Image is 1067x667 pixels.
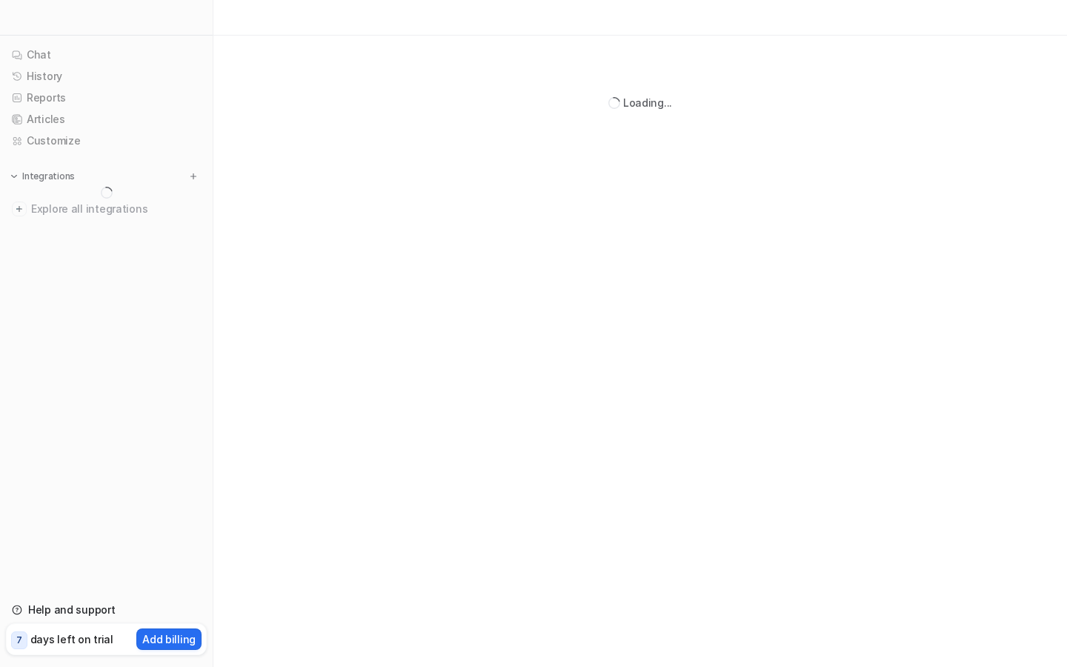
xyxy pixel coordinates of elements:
[31,197,201,221] span: Explore all integrations
[9,171,19,182] img: expand menu
[6,130,207,151] a: Customize
[6,44,207,65] a: Chat
[6,109,207,130] a: Articles
[188,171,199,182] img: menu_add.svg
[6,600,207,620] a: Help and support
[136,628,202,650] button: Add billing
[12,202,27,216] img: explore all integrations
[30,631,113,647] p: days left on trial
[6,87,207,108] a: Reports
[22,170,75,182] p: Integrations
[6,169,79,184] button: Integrations
[6,66,207,87] a: History
[623,95,672,110] div: Loading...
[6,199,207,219] a: Explore all integrations
[16,634,22,647] p: 7
[142,631,196,647] p: Add billing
